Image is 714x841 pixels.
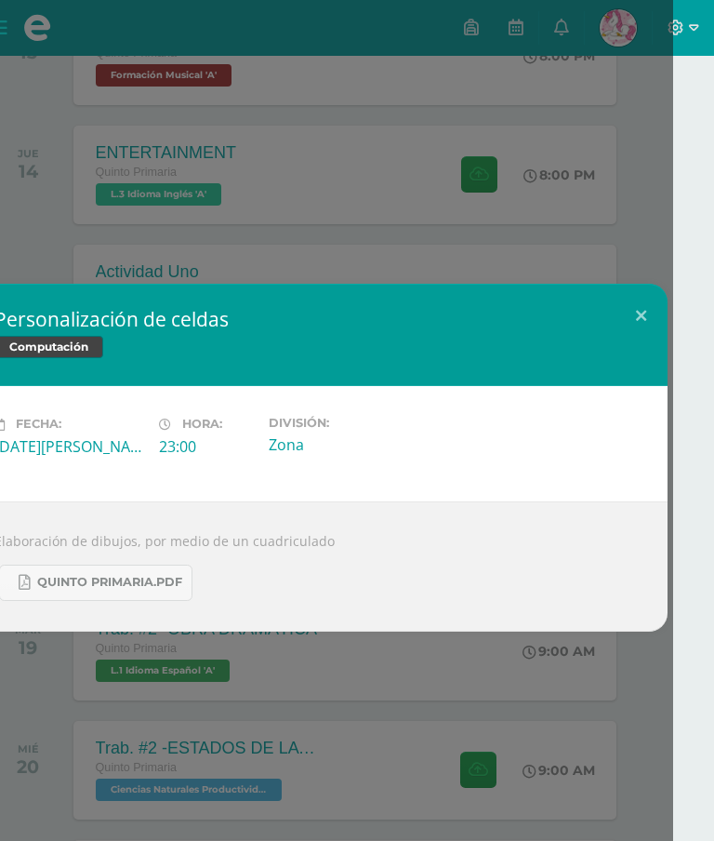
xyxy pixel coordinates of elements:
[269,416,418,430] label: División:
[269,434,418,455] div: Zona
[615,284,668,347] button: Close (Esc)
[159,436,254,457] div: 23:00
[182,418,222,432] span: Hora:
[16,418,61,432] span: Fecha:
[37,575,182,590] span: Quinto Primaria.pdf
